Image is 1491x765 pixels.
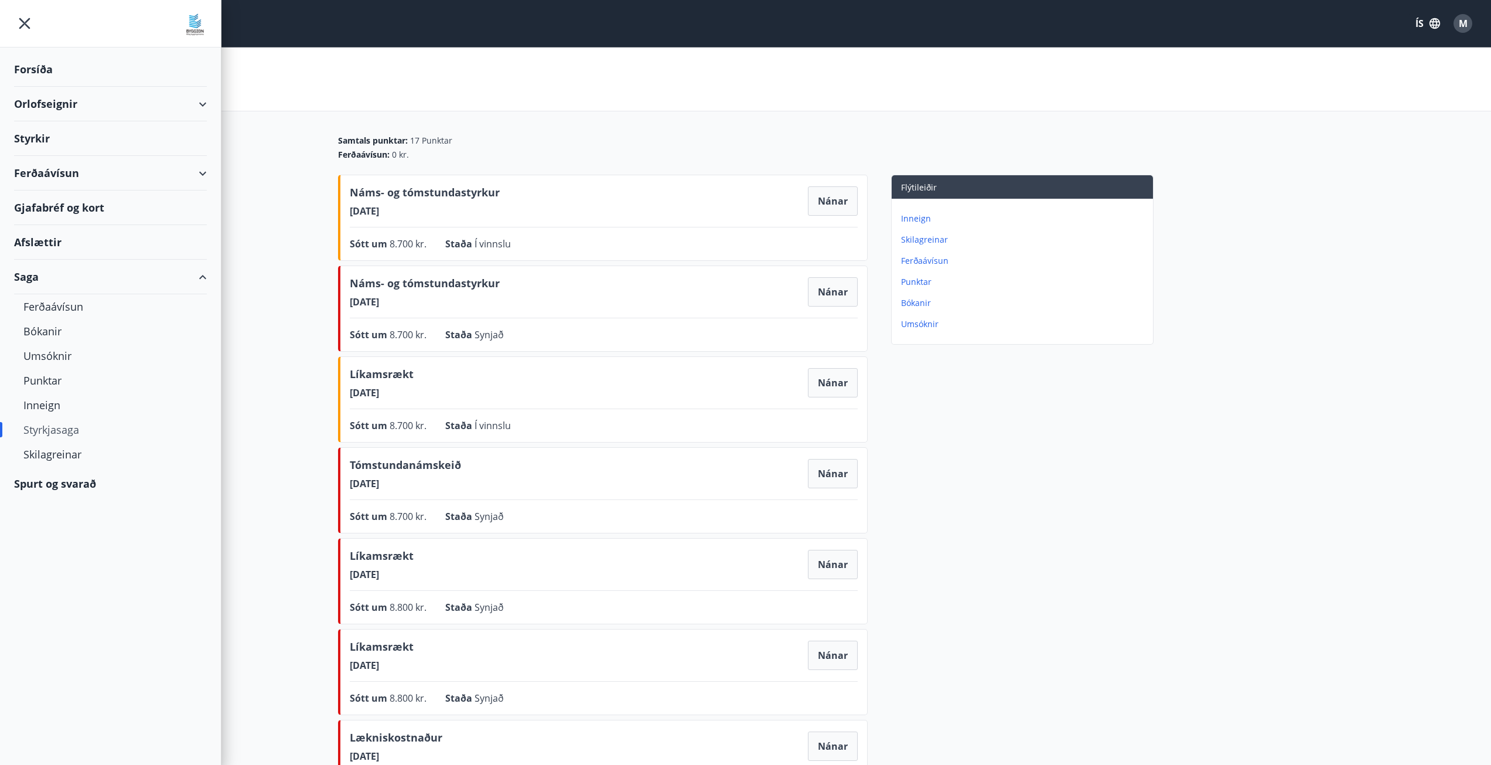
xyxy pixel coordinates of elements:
[390,237,427,250] span: 8.700 kr.
[183,13,207,36] img: union_logo
[445,419,475,432] span: Staða
[410,135,452,147] span: 17 Punktar
[14,52,207,87] div: Forsíða
[350,328,390,341] span: Sótt um
[475,237,511,250] span: Í vinnslu
[901,276,1148,288] p: Punktar
[808,186,858,216] button: Nánar
[350,750,442,763] span: [DATE]
[901,255,1148,267] p: Ferðaávísun
[350,510,390,523] span: Sótt um
[901,297,1148,309] p: Bókanir
[350,237,390,250] span: Sótt um
[901,318,1148,330] p: Umsóknir
[23,393,197,417] div: Inneign
[350,185,500,205] span: Náms- og tómstundastyrkur
[350,568,414,581] span: [DATE]
[808,368,858,397] button: Nánar
[350,276,500,295] span: Náms- og tómstundastyrkur
[350,386,414,399] span: [DATE]
[808,459,858,488] button: Nánar
[350,639,414,659] span: Líkamsrækt
[350,548,414,568] span: Líkamsrækt
[14,13,35,34] button: menu
[14,87,207,121] div: Orlofseignir
[350,419,390,432] span: Sótt um
[808,641,858,670] button: Nánar
[475,692,504,705] span: Synjað
[14,467,207,501] div: Spurt og svarað
[1449,9,1477,38] button: M
[23,344,197,368] div: Umsóknir
[445,510,475,523] span: Staða
[23,319,197,344] div: Bókanir
[808,550,858,579] button: Nánar
[445,601,475,614] span: Staða
[390,510,427,523] span: 8.700 kr.
[901,182,937,193] span: Flýtileiðir
[445,237,475,250] span: Staða
[390,419,427,432] span: 8.700 kr.
[23,442,197,467] div: Skilagreinar
[1459,17,1468,30] span: M
[1409,13,1446,34] button: ÍS
[23,368,197,393] div: Punktar
[350,730,442,750] span: Lækniskostnaður
[350,477,461,490] span: [DATE]
[338,149,390,161] span: Ferðaávísun :
[475,510,504,523] span: Synjað
[350,659,414,672] span: [DATE]
[14,260,207,294] div: Saga
[338,135,408,147] span: Samtals punktar :
[14,225,207,260] div: Afslættir
[350,601,390,614] span: Sótt um
[475,601,504,614] span: Synjað
[475,419,511,432] span: Í vinnslu
[808,732,858,761] button: Nánar
[390,328,427,341] span: 8.700 kr.
[392,149,409,161] span: 0 kr.
[350,457,461,477] span: Tómstundanámskeið
[23,294,197,319] div: Ferðaávísun
[901,234,1148,246] p: Skilagreinar
[390,601,427,614] span: 8.800 kr.
[23,417,197,442] div: Styrkjasaga
[350,692,390,705] span: Sótt um
[390,692,427,705] span: 8.800 kr.
[445,692,475,705] span: Staða
[901,213,1148,225] p: Inneign
[350,205,500,217] span: [DATE]
[350,295,500,308] span: [DATE]
[14,156,207,191] div: Ferðaávísun
[475,328,504,341] span: Synjað
[14,191,207,225] div: Gjafabréf og kort
[14,121,207,156] div: Styrkir
[445,328,475,341] span: Staða
[350,366,414,386] span: Líkamsrækt
[808,277,858,307] button: Nánar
